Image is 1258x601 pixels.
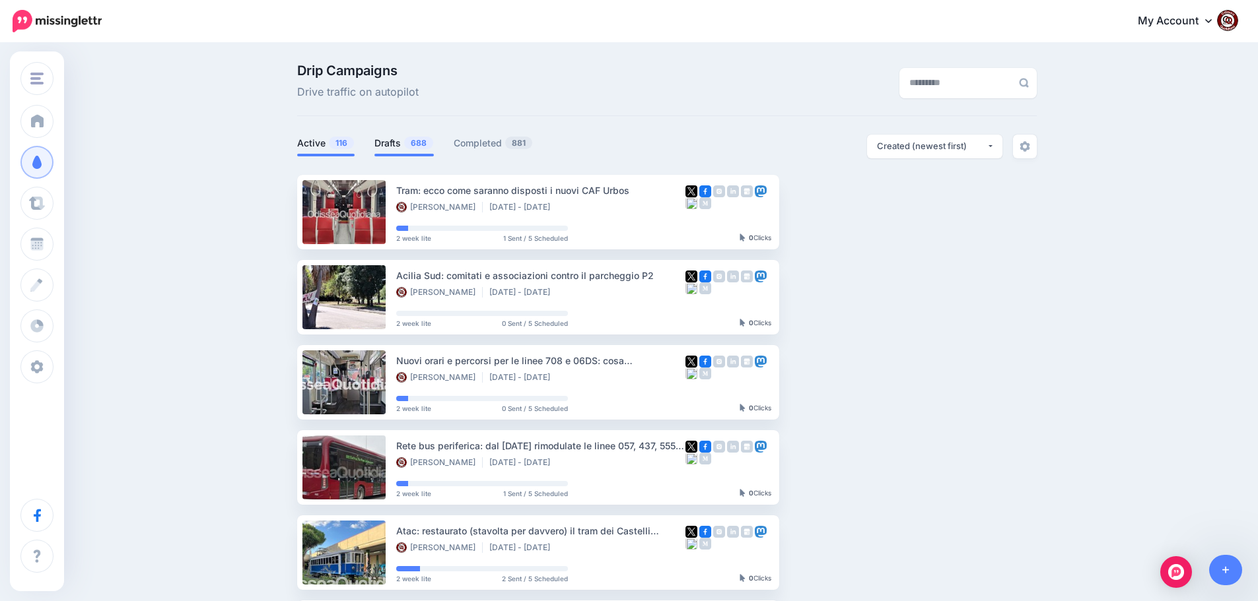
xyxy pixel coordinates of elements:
button: Created (newest first) [867,135,1002,158]
img: medium-grey-square.png [699,282,711,294]
img: google_business-grey-square.png [741,526,753,538]
a: Drafts688 [374,135,434,151]
b: 0 [749,234,753,241]
span: 688 [404,137,433,149]
img: instagram-grey-square.png [713,270,725,282]
div: Tram: ecco come saranno disposti i nuovi CAF Urbos [396,183,685,198]
img: mastodon-square.png [755,526,767,538]
span: 2 week lite [396,575,431,582]
li: [PERSON_NAME] [396,202,483,212]
img: pointer-grey-darker.png [740,489,746,497]
b: 0 [749,489,753,497]
span: 1 Sent / 5 Scheduled [503,490,568,497]
span: 2 Sent / 5 Scheduled [502,575,568,582]
div: Acilia Sud: comitati e associazioni contro il parcheggio P2 [396,268,685,283]
img: settings-grey.png [1020,141,1030,152]
span: 2 week lite [396,320,431,327]
img: google_business-grey-square.png [741,356,753,367]
li: [PERSON_NAME] [396,372,483,383]
img: facebook-square.png [699,270,711,282]
div: Created (newest first) [877,140,987,152]
img: twitter-square.png [685,185,697,197]
img: pointer-grey-darker.png [740,574,746,582]
img: pointer-grey-darker.png [740,319,746,327]
span: 116 [329,137,354,149]
img: linkedin-grey-square.png [727,356,739,367]
div: Clicks [740,319,771,327]
img: linkedin-grey-square.png [727,526,739,538]
img: linkedin-grey-square.png [727,441,739,453]
span: 2 week lite [396,490,431,497]
a: Completed881 [454,135,533,151]
div: Clicks [740,575,771,583]
div: Clicks [740,404,771,412]
img: twitter-square.png [685,441,697,453]
img: menu.png [30,73,44,84]
img: instagram-grey-square.png [713,356,725,367]
span: Drip Campaigns [297,64,419,77]
span: 0 Sent / 5 Scheduled [502,405,568,412]
img: bluesky-grey-square.png [685,453,697,464]
img: instagram-grey-square.png [713,441,725,453]
span: 881 [505,137,532,149]
div: Open Intercom Messenger [1160,556,1192,588]
img: facebook-square.png [699,526,711,538]
img: medium-grey-square.png [699,453,711,464]
li: [DATE] - [DATE] [489,542,557,553]
img: pointer-grey-darker.png [740,404,746,412]
img: twitter-square.png [685,356,697,367]
span: 0 Sent / 5 Scheduled [502,320,568,327]
img: medium-grey-square.png [699,538,711,550]
b: 0 [749,319,753,327]
img: linkedin-grey-square.png [727,185,739,197]
div: Nuovi orari e percorsi per le linee 708 e 06DS: cosa [MEDICAL_DATA] da [DATE] [396,353,685,368]
b: 0 [749,404,753,412]
img: medium-grey-square.png [699,197,711,209]
a: Active116 [297,135,355,151]
span: Drive traffic on autopilot [297,84,419,101]
img: mastodon-square.png [755,441,767,453]
li: [DATE] - [DATE] [489,372,557,383]
img: mastodon-square.png [755,185,767,197]
li: [PERSON_NAME] [396,457,483,468]
li: [PERSON_NAME] [396,287,483,298]
img: medium-grey-square.png [699,367,711,379]
img: search-grey-6.png [1019,78,1029,88]
li: [DATE] - [DATE] [489,287,557,298]
img: bluesky-grey-square.png [685,282,697,294]
img: facebook-square.png [699,185,711,197]
img: instagram-grey-square.png [713,526,725,538]
img: google_business-grey-square.png [741,270,753,282]
img: linkedin-grey-square.png [727,270,739,282]
li: [DATE] - [DATE] [489,457,557,468]
img: mastodon-square.png [755,356,767,367]
img: Missinglettr [13,10,102,32]
div: Clicks [740,490,771,497]
img: bluesky-grey-square.png [685,538,697,550]
div: Rete bus periferica: dal [DATE] rimodulate le linee 057, 437, 555 e 702 [396,438,685,453]
span: 2 week lite [396,405,431,412]
li: [DATE] - [DATE] [489,202,557,212]
img: facebook-square.png [699,441,711,453]
a: My Account [1125,5,1238,38]
img: twitter-square.png [685,270,697,282]
img: facebook-square.png [699,356,711,367]
img: bluesky-grey-square.png [685,197,697,209]
span: 1 Sent / 5 Scheduled [503,235,568,241]
img: mastodon-square.png [755,270,767,282]
li: [PERSON_NAME] [396,542,483,553]
div: Atac: restaurato (stavolta per davvero) il tram dei Castelli all’Anagnina [396,523,685,538]
img: google_business-grey-square.png [741,185,753,197]
span: 2 week lite [396,235,431,241]
div: Clicks [740,234,771,242]
img: pointer-grey-darker.png [740,234,746,241]
img: bluesky-grey-square.png [685,367,697,379]
img: google_business-grey-square.png [741,441,753,453]
b: 0 [749,574,753,582]
img: instagram-grey-square.png [713,185,725,197]
img: twitter-square.png [685,526,697,538]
